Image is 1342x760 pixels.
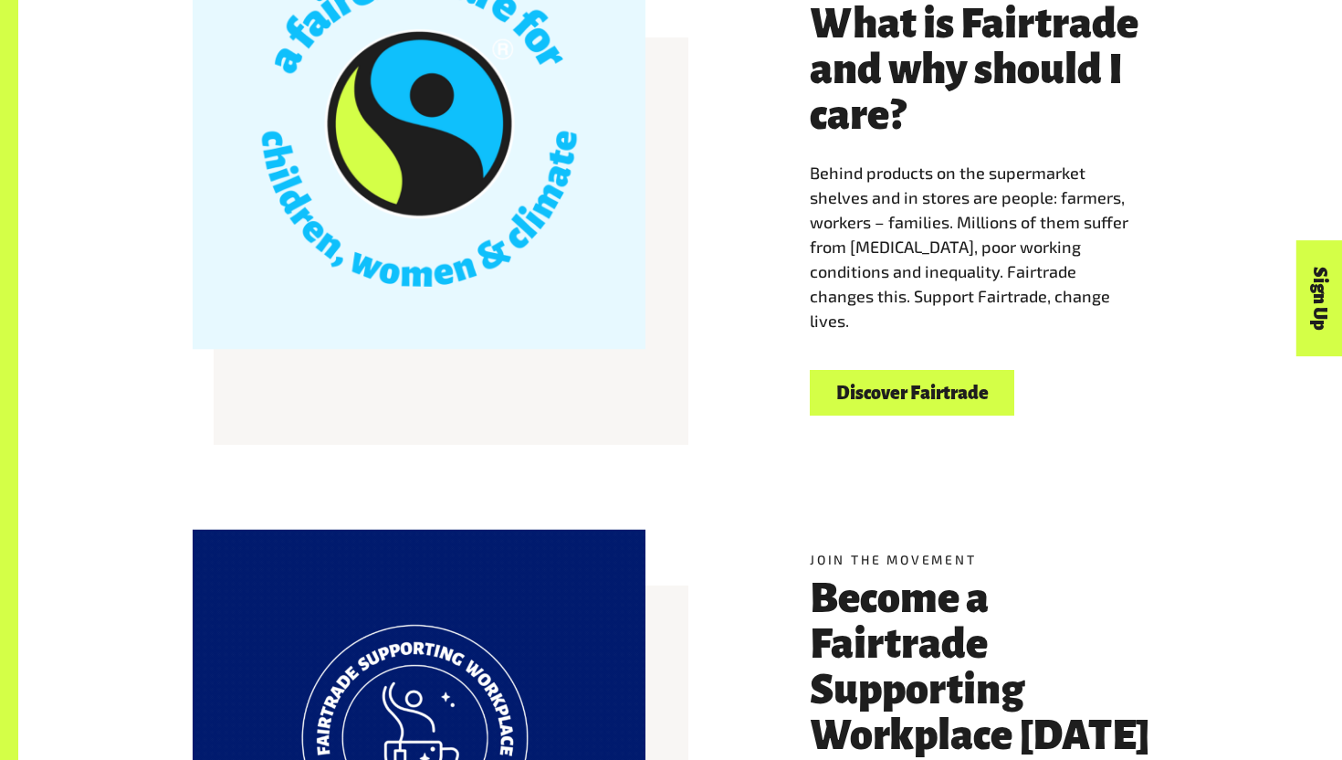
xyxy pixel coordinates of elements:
[810,163,1128,331] span: Behind products on the supermarket shelves and in stores are people: farmers, workers – families....
[810,370,1014,417] a: Discover Fairtrade
[810,550,1168,569] h5: Join the movement
[810,1,1168,138] h3: What is Fairtrade and why should I care?
[810,575,1168,758] h3: Become a Fairtrade Supporting Workplace [DATE]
